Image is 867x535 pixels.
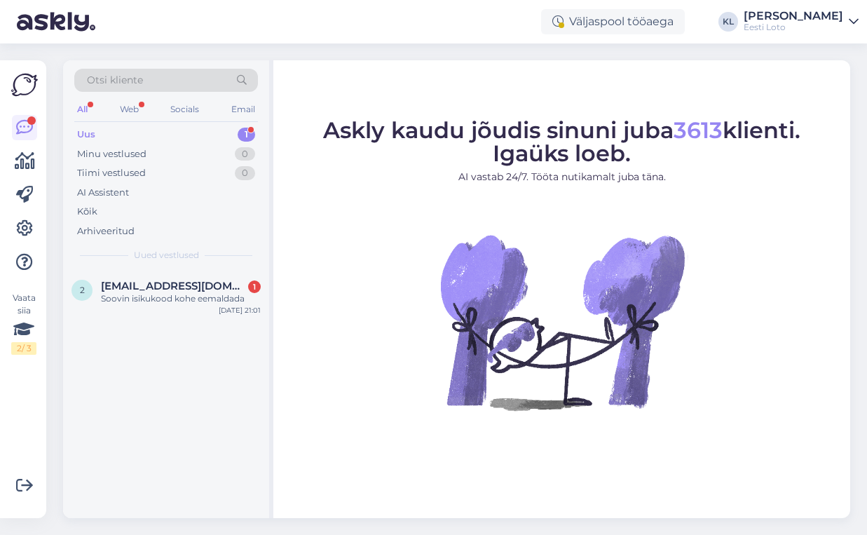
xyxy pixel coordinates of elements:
span: Uued vestlused [134,249,199,262]
div: 1 [248,280,261,293]
div: 2 / 3 [11,342,36,355]
div: Email [228,100,258,118]
div: Socials [168,100,202,118]
div: Web [117,100,142,118]
div: [DATE] 21:01 [219,305,261,316]
div: KL [718,12,738,32]
div: Tiimi vestlused [77,166,146,180]
div: All [74,100,90,118]
p: AI vastab 24/7. Tööta nutikamalt juba täna. [323,170,800,184]
div: 0 [235,147,255,161]
div: Soovin isikukood kohe eemaldada [101,292,261,305]
div: Väljaspool tööaega [541,9,685,34]
div: AI Assistent [77,186,129,200]
span: 2003liisbeth@gmail.com [101,280,247,292]
div: 0 [235,166,255,180]
div: Minu vestlused [77,147,146,161]
img: Askly Logo [11,72,38,98]
span: 3613 [674,116,723,144]
span: Otsi kliente [87,73,143,88]
img: No Chat active [436,196,688,448]
div: Vaata siia [11,292,36,355]
a: [PERSON_NAME]Eesti Loto [744,11,859,33]
span: 2 [80,285,85,295]
div: Arhiveeritud [77,224,135,238]
div: Uus [77,128,95,142]
div: Kõik [77,205,97,219]
span: Askly kaudu jõudis sinuni juba klienti. Igaüks loeb. [323,116,800,167]
div: 1 [238,128,255,142]
div: Eesti Loto [744,22,843,33]
div: [PERSON_NAME] [744,11,843,22]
